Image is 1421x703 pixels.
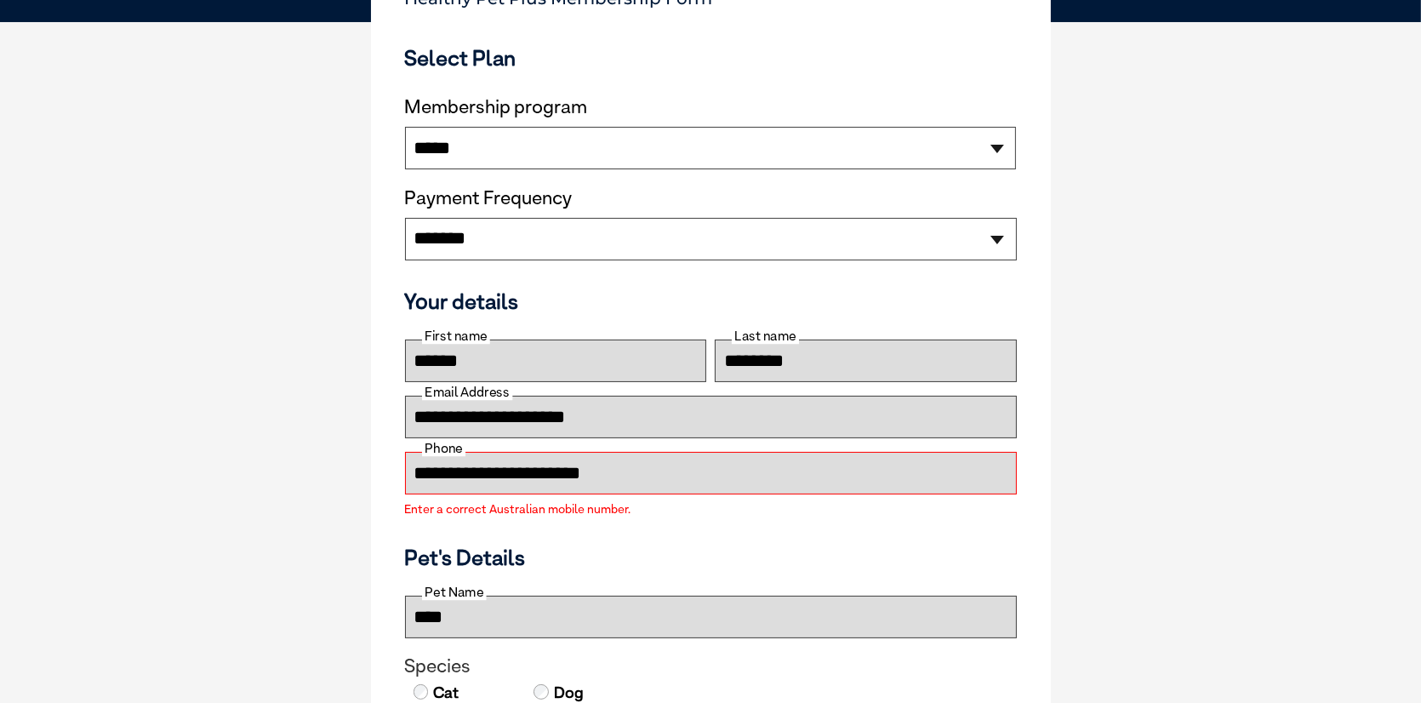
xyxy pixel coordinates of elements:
label: Email Address [422,385,512,400]
label: Phone [422,441,465,456]
legend: Species [405,655,1017,677]
label: Enter a correct Australian mobile number. [405,503,1017,515]
h3: Your details [405,289,1017,314]
h3: Select Plan [405,45,1017,71]
label: Last name [732,329,799,344]
label: Payment Frequency [405,187,573,209]
h3: Pet's Details [398,545,1024,570]
label: First name [422,329,490,344]
label: Membership program [405,96,1017,118]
